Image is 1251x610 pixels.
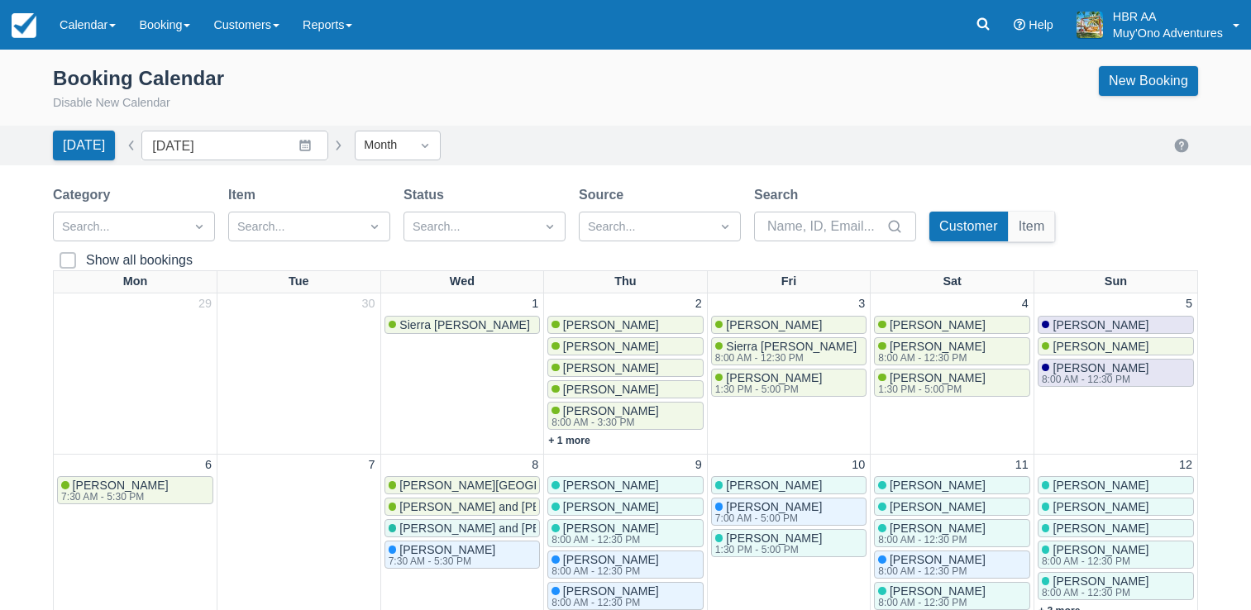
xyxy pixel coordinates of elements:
span: [PERSON_NAME] [890,340,986,353]
span: [PERSON_NAME] [890,371,986,384]
a: 3 [855,295,868,313]
span: Dropdown icon [417,137,433,154]
div: 7:30 AM - 5:30 PM [389,556,493,566]
a: [PERSON_NAME]1:30 PM - 5:00 PM [711,369,867,397]
a: [PERSON_NAME]8:00 AM - 12:30 PM [874,582,1030,610]
div: Month [364,136,402,155]
span: [PERSON_NAME] and [PERSON_NAME] [399,522,618,535]
a: 6 [202,456,215,474]
a: Fri [778,271,800,293]
a: Sierra [PERSON_NAME] [384,316,541,334]
a: [PERSON_NAME] [547,359,704,377]
a: [PERSON_NAME]8:00 AM - 12:30 PM [874,550,1030,579]
div: 8:00 AM - 12:30 PM [878,566,982,576]
div: 8:00 AM - 12:30 PM [878,598,982,608]
span: Dropdown icon [366,218,383,235]
span: [PERSON_NAME] [1053,318,1148,331]
div: 8:00 AM - 12:30 PM [551,566,656,576]
span: [PERSON_NAME] [563,584,659,598]
a: [PERSON_NAME] [874,498,1030,516]
span: [PERSON_NAME] [563,522,659,535]
div: 7:30 AM - 5:30 PM [61,492,165,502]
a: [PERSON_NAME] [547,476,704,494]
a: [PERSON_NAME] [711,316,867,334]
div: 1:30 PM - 5:00 PM [715,384,819,394]
span: Dropdown icon [717,218,733,235]
div: 7:00 AM - 5:00 PM [715,513,819,523]
span: [PERSON_NAME] [726,479,822,492]
a: 10 [848,456,868,474]
a: [PERSON_NAME][GEOGRAPHIC_DATA] [384,476,541,494]
span: [PERSON_NAME] [890,553,986,566]
div: Show all bookings [86,252,193,269]
div: 8:00 AM - 12:30 PM [1042,588,1146,598]
a: 7 [365,456,379,474]
a: [PERSON_NAME] [547,380,704,398]
a: New Booking [1099,66,1198,96]
span: Help [1029,18,1053,31]
a: [PERSON_NAME]8:00 AM - 12:30 PM [1038,541,1194,569]
a: [PERSON_NAME] [1038,519,1194,537]
a: [PERSON_NAME]8:00 AM - 3:30 PM [547,402,704,430]
a: [PERSON_NAME]7:00 AM - 5:00 PM [711,498,867,526]
span: [PERSON_NAME] and [PERSON_NAME] [399,500,618,513]
span: [PERSON_NAME] [726,318,822,331]
a: [PERSON_NAME] [547,316,704,334]
a: 12 [1176,456,1196,474]
a: [PERSON_NAME] and [PERSON_NAME] [384,498,541,516]
span: [PERSON_NAME][GEOGRAPHIC_DATA] [399,479,617,492]
div: 1:30 PM - 5:00 PM [715,545,819,555]
i: Help [1014,19,1025,31]
button: Item [1009,212,1055,241]
span: [PERSON_NAME] [563,479,659,492]
span: [PERSON_NAME] [1053,574,1148,588]
span: [PERSON_NAME] [726,531,822,545]
span: [PERSON_NAME] [1053,543,1148,556]
span: [PERSON_NAME] [563,500,659,513]
div: 8:00 AM - 12:30 PM [715,353,853,363]
span: [PERSON_NAME] [1053,479,1148,492]
a: [PERSON_NAME]8:00 AM - 12:30 PM [547,582,704,610]
label: Item [228,185,262,205]
a: Wed [446,271,478,293]
a: 8 [528,456,542,474]
label: Search [754,185,805,205]
span: [PERSON_NAME] [563,361,659,374]
a: Mon [120,271,151,293]
button: Customer [929,212,1008,241]
div: 8:00 AM - 12:30 PM [878,535,982,545]
span: [PERSON_NAME] [890,479,986,492]
img: A20 [1077,12,1103,38]
a: Tue [285,271,313,293]
a: Sierra [PERSON_NAME]8:00 AM - 12:30 PM [711,337,867,365]
span: [PERSON_NAME] [1053,361,1148,374]
a: [PERSON_NAME] [1038,337,1194,355]
div: 8:00 AM - 12:30 PM [551,535,656,545]
div: 8:00 AM - 3:30 PM [551,417,656,427]
a: [PERSON_NAME] [711,476,867,494]
span: [PERSON_NAME] [563,383,659,396]
a: 11 [1012,456,1032,474]
span: [PERSON_NAME] [1053,340,1148,353]
input: Date [141,131,328,160]
button: Disable New Calendar [53,94,170,112]
span: [PERSON_NAME] [890,584,986,598]
span: [PERSON_NAME] [563,404,659,417]
a: 30 [359,295,379,313]
a: [PERSON_NAME] [1038,316,1194,334]
a: [PERSON_NAME]8:00 AM - 12:30 PM [1038,359,1194,387]
a: [PERSON_NAME]1:30 PM - 5:00 PM [874,369,1030,397]
span: [PERSON_NAME] [563,318,659,331]
span: [PERSON_NAME] [890,318,986,331]
a: [PERSON_NAME]8:00 AM - 12:30 PM [547,519,704,547]
div: 8:00 AM - 12:30 PM [1042,374,1146,384]
div: 8:00 AM - 12:30 PM [551,598,656,608]
a: [PERSON_NAME] [1038,476,1194,494]
a: [PERSON_NAME] [547,337,704,355]
span: [PERSON_NAME] [726,371,822,384]
a: 4 [1019,295,1032,313]
a: Thu [611,271,639,293]
a: [PERSON_NAME]8:00 AM - 12:30 PM [547,550,704,579]
a: [PERSON_NAME]8:00 AM - 12:30 PM [874,337,1030,365]
a: [PERSON_NAME]7:30 AM - 5:30 PM [384,541,541,569]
